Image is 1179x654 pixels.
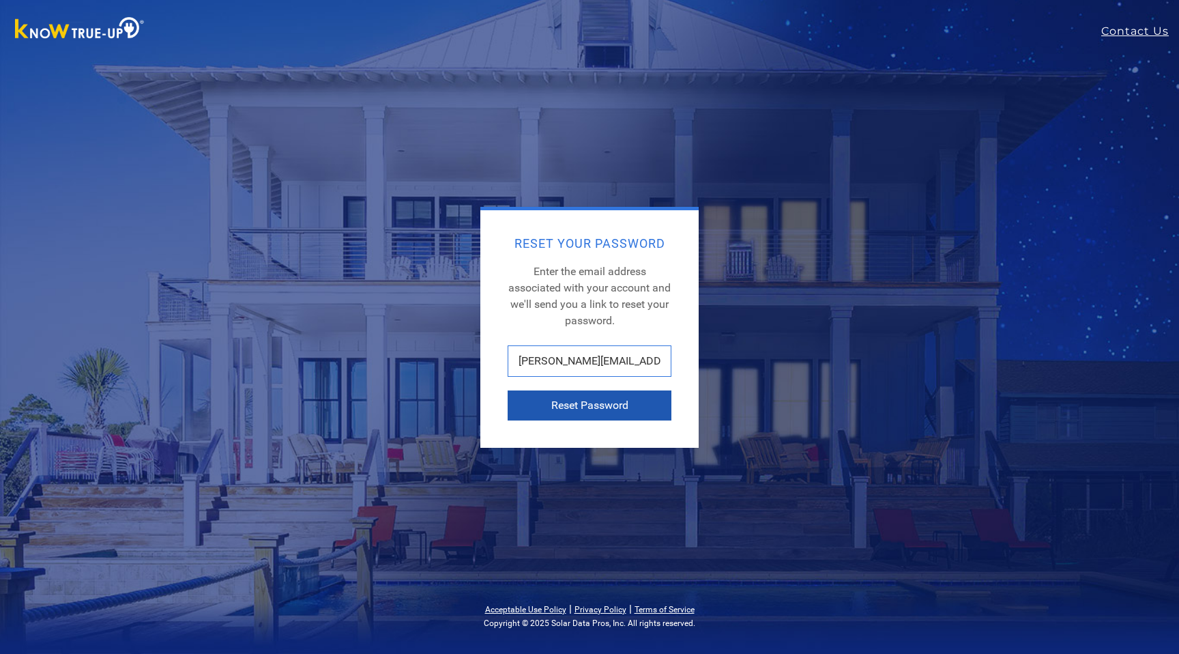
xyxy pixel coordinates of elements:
[574,605,626,614] a: Privacy Policy
[635,605,695,614] a: Terms of Service
[485,605,566,614] a: Acceptable Use Policy
[1101,23,1179,40] a: Contact Us
[8,14,151,45] img: Know True-Up
[629,602,632,615] span: |
[508,238,671,250] h2: Reset Your Password
[569,602,572,615] span: |
[508,345,671,377] input: johndoe@example.com
[508,390,671,421] button: Reset Password
[508,265,671,327] span: Enter the email address associated with your account and we'll send you a link to reset your pass...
